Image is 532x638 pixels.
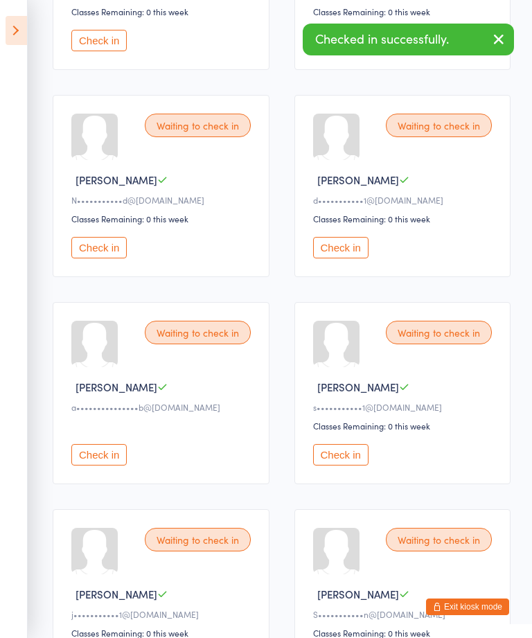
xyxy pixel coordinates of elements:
div: Classes Remaining: 0 this week [313,420,497,432]
button: Check in [71,237,127,258]
span: [PERSON_NAME] [76,172,157,187]
span: [PERSON_NAME] [317,172,399,187]
div: j•••••••••••1@[DOMAIN_NAME] [71,608,255,620]
span: [PERSON_NAME] [317,380,399,394]
div: Classes Remaining: 0 this week [313,6,497,17]
div: Classes Remaining: 0 this week [71,213,255,224]
button: Exit kiosk mode [426,599,509,615]
span: [PERSON_NAME] [76,380,157,394]
div: Waiting to check in [386,321,492,344]
div: Classes Remaining: 0 this week [313,213,497,224]
div: d•••••••••••1@[DOMAIN_NAME] [313,194,497,206]
span: [PERSON_NAME] [317,587,399,601]
div: Waiting to check in [145,114,251,137]
button: Check in [71,30,127,51]
div: Waiting to check in [386,114,492,137]
div: s•••••••••••1@[DOMAIN_NAME] [313,401,497,413]
div: Checked in successfully. [303,24,514,55]
div: a•••••••••••••••b@[DOMAIN_NAME] [71,401,255,413]
div: Waiting to check in [386,528,492,551]
span: [PERSON_NAME] [76,587,157,601]
button: Check in [71,444,127,466]
div: N•••••••••••d@[DOMAIN_NAME] [71,194,255,206]
button: Check in [313,237,369,258]
div: Waiting to check in [145,321,251,344]
div: S•••••••••••n@[DOMAIN_NAME] [313,608,497,620]
div: Classes Remaining: 0 this week [71,6,255,17]
button: Check in [313,444,369,466]
div: Waiting to check in [145,528,251,551]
